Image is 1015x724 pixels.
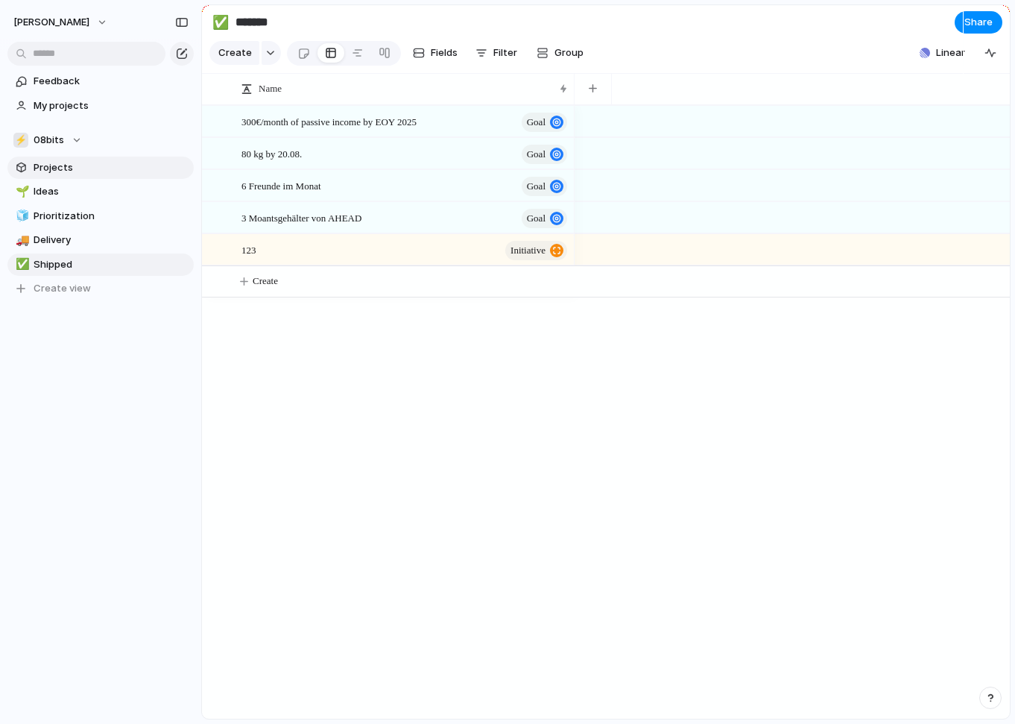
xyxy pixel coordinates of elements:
div: ✅ [16,256,26,273]
span: [PERSON_NAME] [13,15,89,30]
div: 🚚 [16,232,26,249]
span: Name [259,81,282,96]
span: initiative [510,240,546,261]
span: Ideas [34,184,189,199]
span: Delivery [34,233,189,248]
button: goal [522,113,567,132]
span: Shipped [34,257,189,272]
span: 3 Moantsgehälter von AHEAD [241,209,361,226]
div: 🧊 [16,207,26,224]
button: Create [209,41,259,65]
button: Share [955,11,1002,34]
span: My projects [34,98,189,113]
a: 🧊Prioritization [7,205,194,227]
span: Feedback [34,74,189,89]
a: Feedback [7,70,194,92]
button: goal [522,177,567,196]
a: My projects [7,95,194,117]
span: 300€/month of passive income by EOY 2025 [241,113,417,130]
button: [PERSON_NAME] [7,10,116,34]
span: Fields [431,45,458,60]
a: Projects [7,157,194,179]
div: 🌱 [16,183,26,201]
div: ⚡ [13,133,28,148]
span: Create [218,45,252,60]
div: ✅ [212,12,229,32]
button: goal [522,209,567,228]
button: 🚚 [13,233,28,248]
button: Filter [469,41,523,65]
span: Filter [493,45,517,60]
span: Projects [34,160,189,175]
span: 80 kg by 20.08. [241,145,302,162]
span: 123 [241,241,256,258]
span: 08bits [34,133,64,148]
span: Linear [936,45,965,60]
span: goal [527,176,546,197]
span: 6 Freunde im Monat [241,177,321,194]
span: Prioritization [34,209,189,224]
span: Create [253,274,278,289]
button: initiative [505,241,567,260]
button: ⚡08bits [7,129,194,151]
a: 🌱Ideas [7,180,194,203]
span: goal [527,208,546,229]
button: Fields [407,41,464,65]
button: 🌱 [13,184,28,199]
span: Create view [34,281,91,296]
button: Create view [7,277,194,300]
button: ✅ [13,257,28,272]
a: ✅Shipped [7,254,194,276]
span: goal [527,144,546,165]
button: Linear [914,42,971,64]
button: ✅ [209,10,233,34]
span: Group [554,45,584,60]
span: goal [527,112,546,133]
span: Share [964,15,993,30]
button: Group [529,41,591,65]
button: goal [522,145,567,164]
a: 🚚Delivery [7,229,194,251]
button: 🧊 [13,209,28,224]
